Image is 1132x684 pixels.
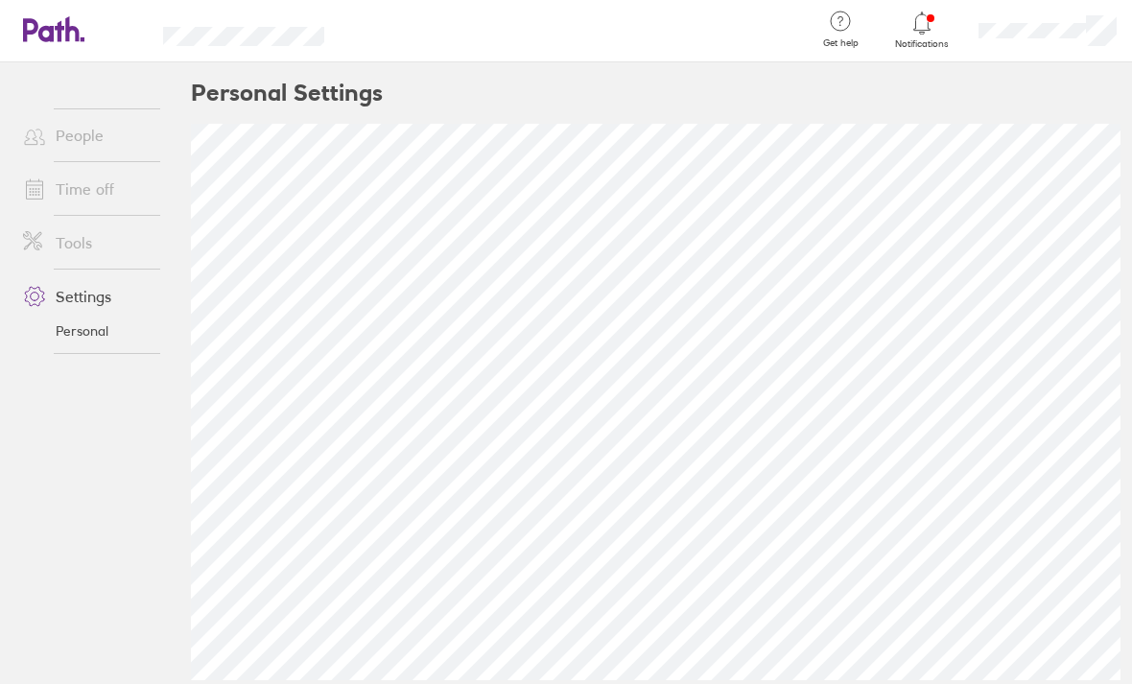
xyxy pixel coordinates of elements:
a: Personal [8,316,162,346]
a: Tools [8,224,162,262]
span: Notifications [891,38,954,50]
span: Get help [810,37,872,49]
a: Notifications [891,10,954,50]
a: Settings [8,277,162,316]
a: People [8,116,162,154]
a: Time off [8,170,162,208]
h2: Personal Settings [191,62,383,124]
